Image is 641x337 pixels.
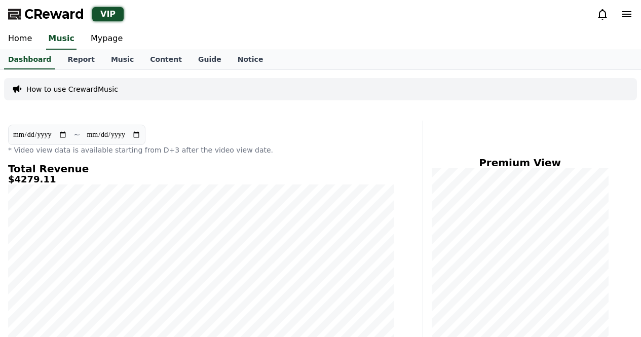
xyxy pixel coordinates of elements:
[8,174,394,184] h5: $4279.11
[83,28,131,50] a: Mypage
[230,50,272,69] a: Notice
[24,6,84,22] span: CReward
[26,84,118,94] a: How to use CrewardMusic
[142,50,190,69] a: Content
[73,129,80,141] p: ~
[59,50,103,69] a: Report
[92,7,124,21] div: VIP
[103,50,142,69] a: Music
[4,50,55,69] a: Dashboard
[8,6,84,22] a: CReward
[8,145,394,155] p: * Video view data is available starting from D+3 after the video view date.
[46,28,77,50] a: Music
[431,157,609,168] h4: Premium View
[8,163,394,174] h4: Total Revenue
[190,50,230,69] a: Guide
